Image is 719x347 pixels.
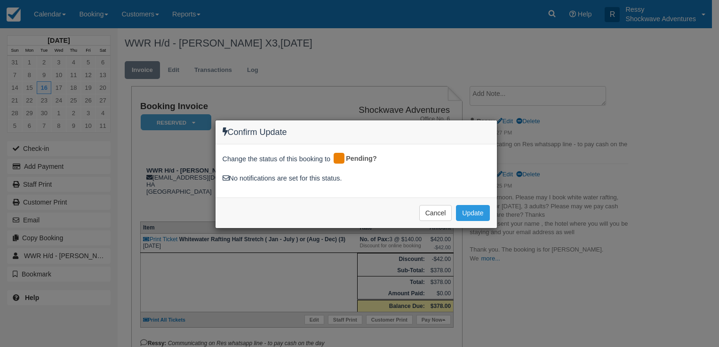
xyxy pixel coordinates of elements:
span: Change the status of this booking to [223,154,331,166]
button: Cancel [419,205,452,221]
div: No notifications are set for this status. [223,173,490,183]
button: Update [456,205,489,221]
h4: Confirm Update [223,127,490,137]
div: Pending? [332,151,383,166]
